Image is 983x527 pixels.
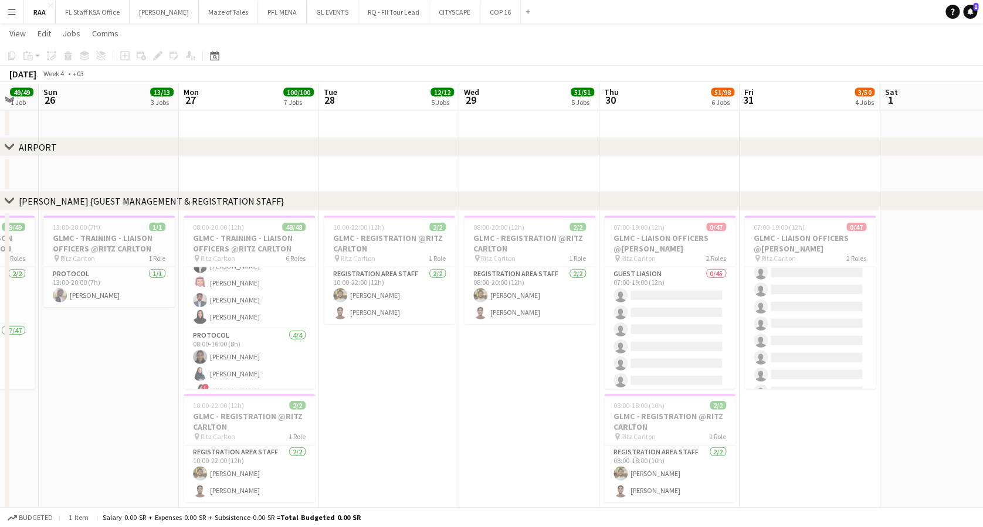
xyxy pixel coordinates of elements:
span: 31 [743,93,754,107]
span: Fri [744,87,754,97]
span: Ritz Carlton [341,254,375,263]
span: Ritz Carlton [60,254,95,263]
app-job-card: 10:00-22:00 (12h)2/2GLMC - REGISTRATION @RITZ CARLTON Ritz Carlton1 RoleRegistration Area Staff2/... [324,216,455,324]
a: Jobs [58,26,85,41]
span: 29 [462,93,479,107]
div: 6 Jobs [711,98,734,107]
div: +03 [73,69,84,78]
app-job-card: 13:00-20:00 (7h)1/1GLMC - TRAINING - LIAISON OFFICERS @RITZ CARLTON Ritz Carlton1 RoleProtocol1/1... [43,216,175,307]
span: Ritz Carlton [761,254,796,263]
div: 3 Jobs [151,98,173,107]
span: 30 [602,93,619,107]
div: [DATE] [9,68,36,80]
span: View [9,28,26,39]
app-card-role: Registration Area Staff2/208:00-20:00 (12h)[PERSON_NAME][PERSON_NAME] [464,267,595,324]
span: ! [202,384,209,391]
div: 07:00-19:00 (12h)0/47GLMC - LIAISON OFFICERS @[PERSON_NAME] Ritz Carlton2 RolesGuest Liasion0/450... [604,216,735,389]
span: 2/2 [710,401,726,410]
a: 1 [963,5,977,19]
span: Total Budgeted 0.00 SR [280,513,361,522]
span: Ritz Carlton [201,432,235,441]
span: 08:00-20:00 (12h) [473,223,524,232]
app-card-role: Protocol1/113:00-20:00 (7h)[PERSON_NAME] [43,267,175,307]
span: Thu [604,87,619,97]
div: 5 Jobs [571,98,594,107]
h3: GLMC - LIAISON OFFICERS @[PERSON_NAME] [604,233,735,254]
span: 2/2 [289,401,306,410]
span: 51/51 [571,88,594,97]
h3: GLMC - REGISTRATION @RITZ CARLTON [184,411,315,432]
span: Edit [38,28,51,39]
h3: GLMC - LIAISON OFFICERS @[PERSON_NAME] [744,233,876,254]
button: [PERSON_NAME] [130,1,199,23]
button: FL Staff KSA Office [56,1,130,23]
span: 2 Roles [5,254,25,263]
span: Wed [464,87,479,97]
a: View [5,26,30,41]
button: GL EVENTS [307,1,358,23]
span: Tue [324,87,337,97]
app-job-card: 10:00-22:00 (12h)2/2GLMC - REGISTRATION @RITZ CARLTON Ritz Carlton1 RoleRegistration Area Staff2/... [184,394,315,502]
span: Week 4 [39,69,68,78]
span: 1 Role [429,254,446,263]
div: 5 Jobs [431,98,453,107]
a: Comms [87,26,123,41]
app-card-role: Registration Area Staff2/210:00-22:00 (12h)[PERSON_NAME][PERSON_NAME] [184,446,315,502]
span: 27 [182,93,199,107]
button: CITYSCAPE [429,1,480,23]
app-job-card: 08:00-18:00 (10h)2/2GLMC - REGISTRATION @RITZ CARLTON Ritz Carlton1 RoleRegistration Area Staff2/... [604,394,735,502]
span: Ritz Carlton [201,254,235,263]
span: 2/2 [429,223,446,232]
span: 26 [42,93,57,107]
h3: GLMC - TRAINING - LIAISON OFFICERS @RITZ CARLTON [43,233,175,254]
span: Ritz Carlton [621,432,656,441]
span: 1 [883,93,897,107]
span: 1 [973,3,978,11]
div: 1 Job [11,98,33,107]
span: 2/2 [570,223,586,232]
app-job-card: 08:00-20:00 (12h)48/48GLMC - TRAINING - LIAISON OFFICERS @RITZ CARLTON Ritz Carlton6 Roles[PERSON... [184,216,315,389]
span: 12/12 [431,88,454,97]
span: 3/50 [855,88,874,97]
span: 1/1 [149,223,165,232]
span: 07:00-19:00 (12h) [613,223,665,232]
span: Jobs [63,28,80,39]
app-job-card: 07:00-19:00 (12h)0/47GLMC - LIAISON OFFICERS @[PERSON_NAME] Ritz Carlton2 Roles [744,216,876,389]
h3: GLMC - REGISTRATION @RITZ CARLTON [464,233,595,254]
span: 08:00-18:00 (10h) [613,401,665,410]
button: RAA [24,1,56,23]
span: 0/47 [706,223,726,232]
app-job-card: 08:00-20:00 (12h)2/2GLMC - REGISTRATION @RITZ CARLTON Ritz Carlton1 RoleRegistration Area Staff2/... [464,216,595,324]
span: 1 Role [148,254,165,263]
span: 51/98 [711,88,734,97]
app-card-role: Registration Area Staff2/210:00-22:00 (12h)[PERSON_NAME][PERSON_NAME] [324,267,455,324]
button: Budgeted [6,511,55,524]
span: 07:00-19:00 (12h) [754,223,805,232]
span: 49/49 [2,223,25,232]
h3: GLMC - REGISTRATION @RITZ CARLTON [604,411,735,432]
app-card-role: Protocol4/408:00-16:00 (8h)[PERSON_NAME][PERSON_NAME]![PERSON_NAME] [184,329,315,420]
a: Edit [33,26,56,41]
span: 1 item [65,513,93,522]
app-card-role: Registration Area Staff2/208:00-18:00 (10h)[PERSON_NAME][PERSON_NAME] [604,446,735,502]
span: Ritz Carlton [481,254,516,263]
span: 08:00-20:00 (12h) [193,223,244,232]
span: 6 Roles [286,254,306,263]
button: Maze of Tales [199,1,258,23]
span: Ritz Carlton [621,254,656,263]
span: 0/47 [846,223,866,232]
div: AIRPORT [19,141,57,153]
span: 10:00-22:00 (12h) [193,401,244,410]
span: 1 Role [569,254,586,263]
span: 28 [322,93,337,107]
span: 2 Roles [706,254,726,263]
span: Mon [184,87,199,97]
span: 48/48 [282,223,306,232]
div: 4 Jobs [855,98,874,107]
